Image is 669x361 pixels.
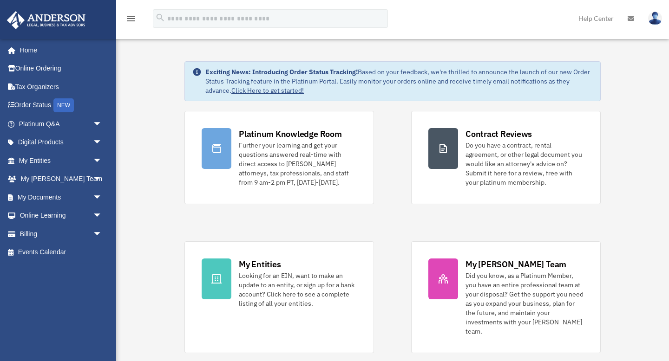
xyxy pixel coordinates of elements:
a: My [PERSON_NAME] Teamarrow_drop_down [7,170,116,188]
a: menu [125,16,137,24]
a: Order StatusNEW [7,96,116,115]
span: arrow_drop_down [93,115,111,134]
div: Did you know, as a Platinum Member, you have an entire professional team at your disposal? Get th... [466,271,584,336]
a: My Entitiesarrow_drop_down [7,151,116,170]
a: Platinum Knowledge Room Further your learning and get your questions answered real-time with dire... [184,111,374,204]
div: Further your learning and get your questions answered real-time with direct access to [PERSON_NAM... [239,141,357,187]
a: Tax Organizers [7,77,116,96]
a: Online Ordering [7,59,116,78]
div: Platinum Knowledge Room [239,128,342,140]
div: NEW [53,98,74,112]
a: Billingarrow_drop_down [7,225,116,243]
a: Click Here to get started! [231,86,304,95]
div: Contract Reviews [466,128,532,140]
a: My [PERSON_NAME] Team Did you know, as a Platinum Member, you have an entire professional team at... [411,241,601,353]
a: My Entities Looking for an EIN, want to make an update to an entity, or sign up for a bank accoun... [184,241,374,353]
a: Digital Productsarrow_drop_down [7,133,116,152]
div: Based on your feedback, we're thrilled to announce the launch of our new Order Status Tracking fe... [205,67,593,95]
span: arrow_drop_down [93,188,111,207]
div: My [PERSON_NAME] Team [466,258,566,270]
span: arrow_drop_down [93,225,111,244]
i: search [155,13,165,23]
span: arrow_drop_down [93,133,111,152]
div: My Entities [239,258,281,270]
a: Platinum Q&Aarrow_drop_down [7,115,116,133]
span: arrow_drop_down [93,151,111,170]
a: Events Calendar [7,243,116,262]
span: arrow_drop_down [93,170,111,189]
i: menu [125,13,137,24]
a: Home [7,41,111,59]
span: arrow_drop_down [93,206,111,226]
strong: Exciting News: Introducing Order Status Tracking! [205,68,358,76]
img: Anderson Advisors Platinum Portal [4,11,88,29]
img: User Pic [648,12,662,25]
a: Online Learningarrow_drop_down [7,206,116,225]
a: Contract Reviews Do you have a contract, rental agreement, or other legal document you would like... [411,111,601,204]
div: Looking for an EIN, want to make an update to an entity, or sign up for a bank account? Click her... [239,271,357,308]
a: My Documentsarrow_drop_down [7,188,116,206]
div: Do you have a contract, rental agreement, or other legal document you would like an attorney's ad... [466,141,584,187]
